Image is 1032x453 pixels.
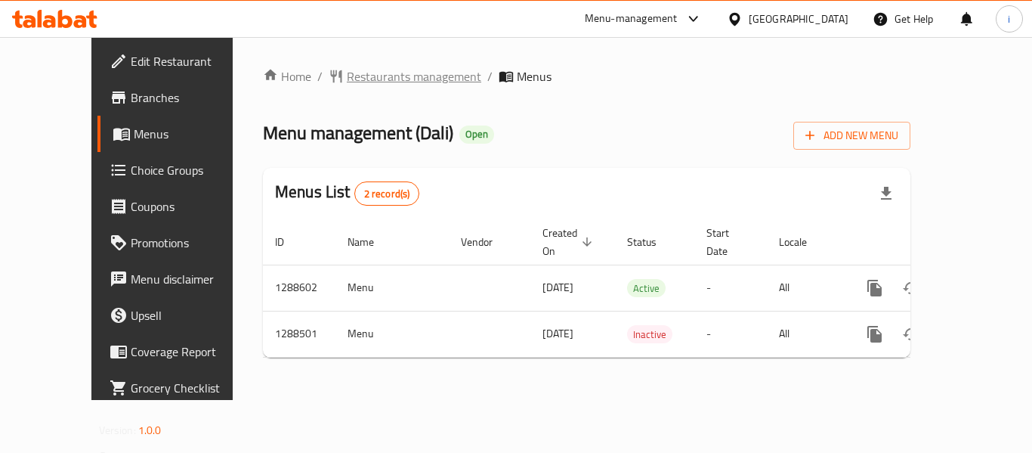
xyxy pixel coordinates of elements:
[857,270,893,306] button: more
[131,88,252,107] span: Branches
[627,325,672,343] div: Inactive
[459,126,494,144] div: Open
[275,181,419,206] h2: Menus List
[275,233,304,251] span: ID
[793,122,910,150] button: Add New Menu
[335,311,449,357] td: Menu
[694,265,767,311] td: -
[263,67,311,85] a: Home
[131,197,252,216] span: Coupons
[459,128,494,141] span: Open
[767,311,845,357] td: All
[335,265,449,311] td: Menu
[97,79,264,116] a: Branches
[99,420,136,440] span: Version:
[893,316,929,352] button: Change Status
[131,306,252,324] span: Upsell
[585,10,678,28] div: Menu-management
[749,11,848,27] div: [GEOGRAPHIC_DATA]
[542,224,597,260] span: Created On
[131,343,252,361] span: Coverage Report
[355,187,419,201] span: 2 record(s)
[131,270,252,288] span: Menu disclaimer
[131,379,252,397] span: Grocery Checklist
[97,225,264,261] a: Promotions
[317,67,323,85] li: /
[694,311,767,357] td: -
[97,152,264,188] a: Choice Groups
[97,188,264,225] a: Coupons
[487,67,493,85] li: /
[779,233,827,251] span: Locale
[263,311,335,357] td: 1288501
[97,370,264,406] a: Grocery Checklist
[845,219,1014,265] th: Actions
[542,324,573,343] span: [DATE]
[97,43,264,79] a: Edit Restaurant
[627,279,666,297] div: Active
[97,116,264,152] a: Menus
[347,67,481,85] span: Restaurants management
[131,234,252,252] span: Promotions
[97,334,264,370] a: Coverage Report
[1008,11,1010,27] span: i
[97,261,264,297] a: Menu disclaimer
[805,126,898,145] span: Add New Menu
[857,316,893,352] button: more
[263,219,1014,358] table: enhanced table
[542,278,573,297] span: [DATE]
[461,233,512,251] span: Vendor
[767,265,845,311] td: All
[627,326,672,343] span: Inactive
[348,233,394,251] span: Name
[868,175,904,212] div: Export file
[138,420,162,440] span: 1.0.0
[263,265,335,311] td: 1288602
[134,125,252,143] span: Menus
[329,67,481,85] a: Restaurants management
[354,182,420,206] div: Total records count
[97,297,264,334] a: Upsell
[263,67,910,85] nav: breadcrumb
[263,116,453,150] span: Menu management ( Dali )
[131,52,252,70] span: Edit Restaurant
[517,67,552,85] span: Menus
[131,161,252,179] span: Choice Groups
[893,270,929,306] button: Change Status
[627,233,676,251] span: Status
[627,280,666,297] span: Active
[706,224,749,260] span: Start Date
